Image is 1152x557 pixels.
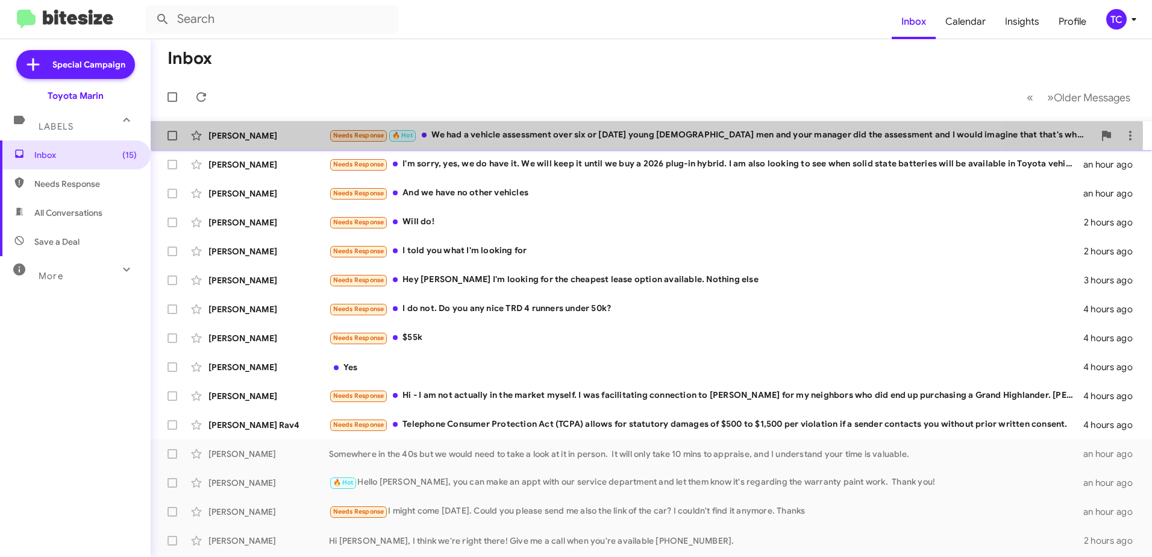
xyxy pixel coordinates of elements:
div: [PERSON_NAME] [208,274,329,286]
div: I'm sorry, yes, we do have it. We will keep it until we buy a 2026 plug-in hybrid. I am also look... [329,157,1083,171]
button: TC [1096,9,1139,30]
div: TC [1106,9,1127,30]
div: [PERSON_NAME] [208,477,329,489]
a: Special Campaign [16,50,135,79]
span: Needs Response [333,276,384,284]
div: 4 hours ago [1083,303,1142,315]
div: [PERSON_NAME] [208,361,329,373]
div: Hi - I am not actually in the market myself. I was facilitating connection to [PERSON_NAME] for m... [329,389,1083,403]
span: Needs Response [333,421,384,429]
span: 🔥 Hot [333,479,354,486]
span: Needs Response [34,178,137,190]
span: Needs Response [333,305,384,313]
button: Next [1040,85,1138,110]
div: I do not. Do you any nice TRD 4 runners under 50k? [329,302,1083,316]
span: Needs Response [333,218,384,226]
div: 4 hours ago [1083,419,1142,431]
div: 4 hours ago [1083,361,1142,373]
span: Needs Response [333,160,384,168]
span: More [39,271,63,282]
span: Needs Response [333,508,384,515]
div: We had a vehicle assessment over six or [DATE] young [DEMOGRAPHIC_DATA] men and your manager did ... [329,128,1094,142]
div: 2 hours ago [1084,535,1142,547]
div: [PERSON_NAME] Rav4 [208,419,329,431]
span: All Conversations [34,207,102,219]
div: [PERSON_NAME] [208,303,329,315]
div: Yes [329,361,1083,373]
div: Hello [PERSON_NAME], you can make an appt with our service department and let them know it's rega... [329,476,1083,489]
input: Search [146,5,399,34]
div: And we have no other vehicles [329,186,1083,200]
span: Special Campaign [52,58,125,71]
div: 3 hours ago [1084,274,1142,286]
span: Needs Response [333,247,384,255]
div: 4 hours ago [1083,390,1142,402]
div: [PERSON_NAME] [208,448,329,460]
span: Needs Response [333,392,384,400]
span: Inbox [34,149,137,161]
div: an hour ago [1083,506,1142,518]
a: Profile [1049,4,1096,39]
div: [PERSON_NAME] [208,187,329,200]
div: Telephone Consumer Protection Act (TCPA) allows for statutory damages of $500 to $1,500 per viola... [329,418,1083,432]
a: Insights [995,4,1049,39]
span: Needs Response [333,334,384,342]
div: [PERSON_NAME] [208,216,329,228]
div: I told you what I'm looking for [329,244,1084,258]
div: Hi [PERSON_NAME], I think we're right there! Give me a call when you're available [PHONE_NUMBER]. [329,535,1084,547]
span: Older Messages [1054,91,1130,104]
div: an hour ago [1083,477,1142,489]
div: [PERSON_NAME] [208,245,329,257]
button: Previous [1019,85,1041,110]
div: 2 hours ago [1084,216,1142,228]
span: 🔥 Hot [392,131,413,139]
div: 2 hours ago [1084,245,1142,257]
span: Labels [39,121,74,132]
div: an hour ago [1083,159,1142,171]
div: [PERSON_NAME] [208,130,329,142]
span: Save a Deal [34,236,80,248]
div: an hour ago [1083,448,1142,460]
span: » [1047,90,1054,105]
div: Will do! [329,215,1084,229]
div: Hey [PERSON_NAME] I'm looking for the cheapest lease option available. Nothing else [329,273,1084,287]
div: [PERSON_NAME] [208,506,329,518]
span: Needs Response [333,131,384,139]
div: [PERSON_NAME] [208,159,329,171]
div: [PERSON_NAME] [208,390,329,402]
h1: Inbox [167,49,212,68]
a: Inbox [892,4,936,39]
nav: Page navigation example [1020,85,1138,110]
div: 4 hours ago [1083,332,1142,344]
div: an hour ago [1083,187,1142,200]
div: Toyota Marin [48,90,104,102]
span: « [1027,90,1033,105]
div: $55k [329,331,1083,345]
span: (15) [122,149,137,161]
div: I might come [DATE]. Could you please send me also the link of the car? I couldn't find it anymor... [329,505,1083,518]
span: Needs Response [333,189,384,197]
div: Somewhere in the 40s but we would need to take a look at it in person. It will only take 10 mins ... [329,448,1083,460]
div: [PERSON_NAME] [208,535,329,547]
a: Calendar [936,4,995,39]
div: [PERSON_NAME] [208,332,329,344]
